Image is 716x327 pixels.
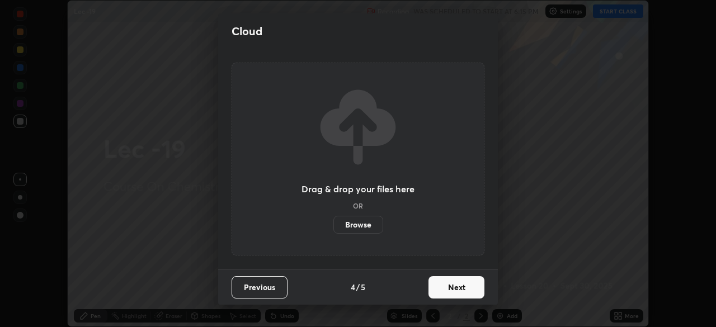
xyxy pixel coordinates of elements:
[428,276,484,298] button: Next
[356,281,360,293] h4: /
[351,281,355,293] h4: 4
[353,202,363,209] h5: OR
[361,281,365,293] h4: 5
[232,276,288,298] button: Previous
[302,184,414,193] h3: Drag & drop your files here
[232,24,262,39] h2: Cloud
